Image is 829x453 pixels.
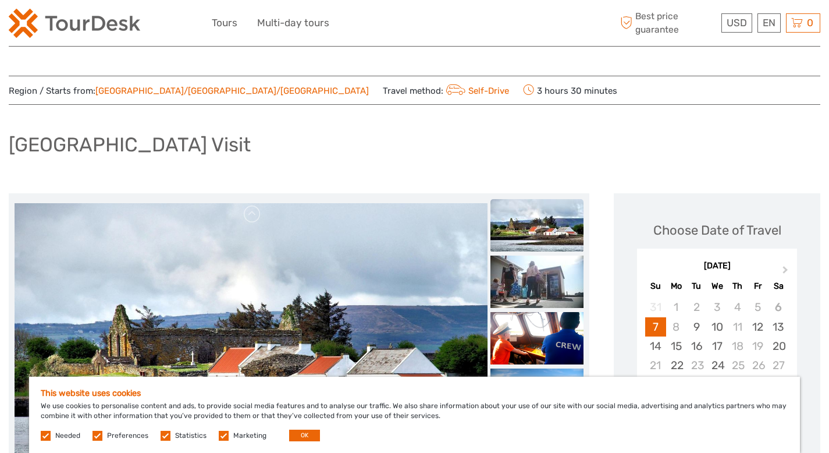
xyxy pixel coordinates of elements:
div: Choose Friday, September 12th, 2025 [748,317,768,337]
div: Choose Saturday, September 13th, 2025 [768,317,788,337]
div: Not available Tuesday, September 2nd, 2025 [686,298,707,317]
div: Not available Friday, September 26th, 2025 [748,356,768,375]
span: Travel method: [383,82,509,98]
div: EN [757,13,781,33]
div: Mo [666,278,686,294]
a: [GEOGRAPHIC_DATA]/[GEOGRAPHIC_DATA]/[GEOGRAPHIC_DATA] [95,86,369,96]
span: Best price guarantee [617,10,718,36]
div: Choose Wednesday, September 10th, 2025 [707,317,727,337]
div: Choose Sunday, September 14th, 2025 [645,337,666,356]
div: Not available Saturday, September 6th, 2025 [768,298,788,317]
img: 2b9e522ae975498f8db14c938d7fe72c_slider_thumbnail.jpg [490,369,583,421]
div: Choose Date of Travel [653,221,781,239]
div: Not available Thursday, September 25th, 2025 [727,356,748,375]
div: Choose Tuesday, September 9th, 2025 [686,317,707,337]
button: Open LiveChat chat widget [134,18,148,32]
div: Not available Sunday, August 31st, 2025 [645,298,666,317]
div: Not available Monday, September 29th, 2025 [666,375,686,394]
div: month 2025-09 [641,298,793,413]
button: Next Month [777,263,796,282]
div: Choose Monday, September 22nd, 2025 [666,356,686,375]
button: OK [289,430,320,441]
div: Choose Saturday, September 20th, 2025 [768,337,788,356]
div: Not available Monday, September 1st, 2025 [666,298,686,317]
div: Not available Tuesday, September 23rd, 2025 [686,356,707,375]
div: Not available Friday, September 19th, 2025 [748,337,768,356]
div: Not available Wednesday, October 1st, 2025 [707,375,727,394]
img: 2254-3441b4b5-4e5f-4d00-b396-31f1d84a6ebf_logo_small.png [9,9,140,38]
div: [DATE] [637,260,797,272]
span: 3 hours 30 minutes [523,82,617,98]
div: Choose Wednesday, September 17th, 2025 [707,337,727,356]
img: fa344cf077ca4dbcba18287fee526047_slider_thumbnail.jpg [490,199,583,252]
div: We [707,278,727,294]
div: We use cookies to personalise content and ads, to provide social media features and to analyse ou... [29,377,800,453]
label: Marketing [233,431,266,441]
a: Multi-day tours [257,15,329,31]
img: 476dd765c5834d9aada01bb8ccca300c_slider_thumbnail.jpg [490,256,583,308]
label: Statistics [175,431,207,441]
a: Self-Drive [443,86,509,96]
div: Not available Thursday, October 2nd, 2025 [727,375,748,394]
div: Tu [686,278,707,294]
div: Not available Sunday, September 28th, 2025 [645,375,666,394]
label: Needed [55,431,80,441]
img: 5565c85d807148548f78a9bed9008109_slider_thumbnail.jpg [490,312,583,364]
h5: This website uses cookies [41,388,788,398]
div: Fr [748,278,768,294]
span: Region / Starts from: [9,85,369,97]
div: Sa [768,278,788,294]
div: Not available Sunday, September 21st, 2025 [645,356,666,375]
div: Not available Saturday, October 4th, 2025 [768,375,788,394]
div: Not available Monday, September 8th, 2025 [666,317,686,337]
div: Not available Friday, October 3rd, 2025 [748,375,768,394]
h1: [GEOGRAPHIC_DATA] Visit [9,133,251,157]
div: Choose Wednesday, September 24th, 2025 [707,356,727,375]
div: Choose Sunday, September 7th, 2025 [645,317,666,337]
div: Not available Thursday, September 11th, 2025 [727,317,748,337]
span: 0 [805,17,815,29]
span: USD [727,17,747,29]
div: Th [727,278,748,294]
div: Not available Thursday, September 18th, 2025 [727,337,748,356]
div: Not available Tuesday, September 30th, 2025 [686,375,707,394]
div: Not available Friday, September 5th, 2025 [748,298,768,317]
label: Preferences [107,431,148,441]
div: Not available Thursday, September 4th, 2025 [727,298,748,317]
div: Choose Tuesday, September 16th, 2025 [686,337,707,356]
div: Choose Monday, September 15th, 2025 [666,337,686,356]
p: We're away right now. Please check back later! [16,20,131,30]
a: Tours [212,15,237,31]
div: Not available Wednesday, September 3rd, 2025 [707,298,727,317]
div: Not available Saturday, September 27th, 2025 [768,356,788,375]
div: Su [645,278,666,294]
